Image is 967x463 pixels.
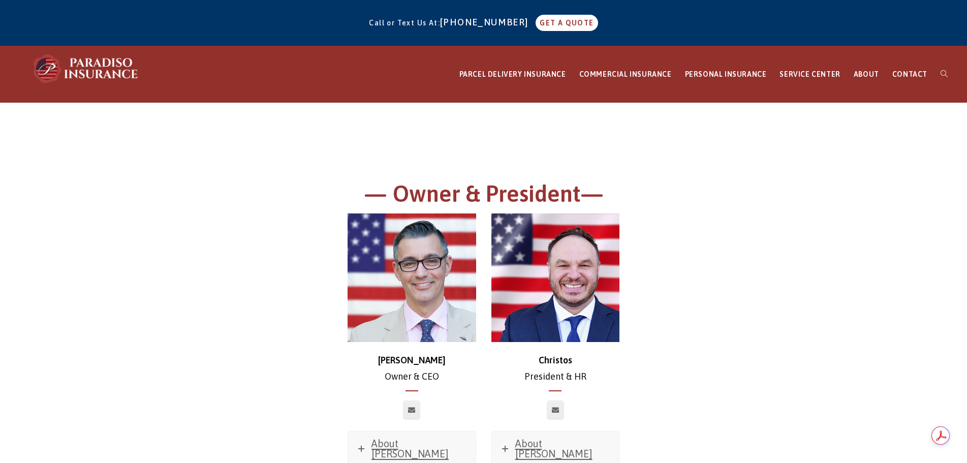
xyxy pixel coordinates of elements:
span: About [PERSON_NAME] [515,438,592,459]
a: SERVICE CENTER [773,46,847,103]
span: Call or Text Us At: [369,19,440,27]
a: GET A QUOTE [536,15,598,31]
span: About [PERSON_NAME] [371,438,449,459]
a: ABOUT [847,46,886,103]
a: PERSONAL INSURANCE [678,46,773,103]
span: PARCEL DELIVERY INSURANCE [459,70,566,78]
p: Owner & CEO [348,352,476,385]
img: Paradiso Insurance [30,53,142,84]
strong: [PERSON_NAME] [378,355,446,365]
strong: Christos [539,355,572,365]
span: COMMERCIAL INSURANCE [579,70,672,78]
h1: — Owner & President— [204,179,763,214]
img: Christos_500x500 [491,213,620,342]
p: President & HR [491,352,620,385]
span: CONTACT [892,70,927,78]
a: [PHONE_NUMBER] [440,17,534,27]
a: PARCEL DELIVERY INSURANCE [453,46,573,103]
a: COMMERCIAL INSURANCE [573,46,678,103]
img: chris-500x500 (1) [348,213,476,342]
span: PERSONAL INSURANCE [685,70,767,78]
span: ABOUT [854,70,879,78]
span: SERVICE CENTER [779,70,840,78]
a: CONTACT [886,46,934,103]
